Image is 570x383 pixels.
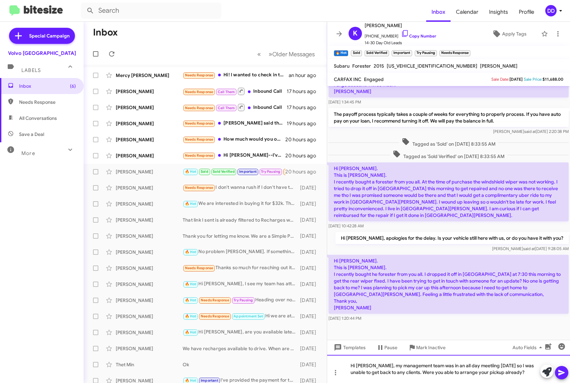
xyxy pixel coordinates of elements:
div: [PERSON_NAME] [116,104,183,111]
div: 19 hours ago [287,120,321,127]
span: Older Messages [272,51,315,58]
div: 20 hours ago [285,136,321,143]
div: [PERSON_NAME] [116,313,183,320]
span: [PERSON_NAME] [365,21,436,29]
div: We have recharges available to drive. When are you looking to stop by? [183,345,299,352]
div: That link I sent is already filtered to Recharges which is the plug in hybrids [183,217,299,223]
small: Try Pausing [415,50,437,56]
span: Needs Response [185,90,213,94]
div: [DATE] [299,217,321,223]
span: [DATE] 10:42:28 AM [328,223,364,228]
small: 🔥 Hot [334,50,348,56]
span: Pause [384,341,397,354]
span: 🔥 Hot [185,250,196,254]
span: 14-30 Day Old Leads [365,40,436,46]
button: Apply Tags [480,28,538,40]
span: Needs Response [185,121,213,126]
div: [PERSON_NAME] [116,217,183,223]
div: [PERSON_NAME] [116,88,183,95]
span: Try Pausing [233,298,253,302]
button: Next [265,47,319,61]
span: CARFAX INC [334,76,361,82]
a: Special Campaign [9,28,75,44]
div: [PERSON_NAME] [116,281,183,288]
span: Auto Fields [512,341,545,354]
span: Forester [352,63,371,69]
span: Needs Response [185,73,213,77]
span: Mark Inactive [416,341,446,354]
span: Needs Response [185,106,213,110]
div: Hi [PERSON_NAME], are you available later this afternoon or does [DATE] work better? [183,328,299,336]
div: Heading over now [183,296,299,304]
div: Hi we are at front door [183,312,299,320]
div: [PERSON_NAME] [116,168,183,175]
span: Inbox [426,2,451,22]
span: » [269,50,272,58]
span: Tagged as 'Sold Verified' on [DATE] 8:33:55 AM [390,150,507,160]
div: I don't wanna rush if I don't have the down like I said I don't wanna finance so much I just want... [183,184,299,191]
div: [PERSON_NAME] [116,297,183,304]
div: Volvo [GEOGRAPHIC_DATA] [8,50,76,57]
span: Sale Price: [524,77,543,82]
span: Sold Verified [213,169,235,174]
span: Needs Response [185,153,213,158]
span: Subaru [334,63,350,69]
span: Call Them [218,106,235,110]
span: [PERSON_NAME] [DATE] 2:20:38 PM [493,129,569,134]
div: Mercy [PERSON_NAME] [116,72,183,79]
a: Insights [484,2,513,22]
span: All Conversations [19,115,57,122]
div: [PERSON_NAME] [116,249,183,255]
div: [DATE] [299,233,321,239]
span: 🔥 Hot [185,169,196,174]
div: [PERSON_NAME] [116,184,183,191]
button: Pause [371,341,403,354]
span: Sale Date: [491,77,509,82]
span: 🔥 Hot [185,298,196,302]
span: said at [523,246,535,251]
button: Previous [253,47,265,61]
div: an hour ago [289,72,321,79]
div: DD [545,5,557,16]
span: « [257,50,261,58]
span: Needs Response [185,266,213,270]
button: DD [540,5,563,16]
span: (6) [70,83,76,89]
span: More [21,150,35,156]
div: 20 hours ago [285,152,321,159]
span: Save a Deal [19,131,44,138]
div: No problem [PERSON_NAME]. If something changes, please keep us in mind [183,248,299,256]
button: Templates [327,341,371,354]
span: 🔥 Hot [185,378,196,383]
span: Labels [21,67,41,73]
div: Hi [PERSON_NAME]. This is [PERSON_NAME]. I recently bought he forester from you all. I dropped it... [183,168,285,175]
div: [DATE] [299,281,321,288]
div: [DATE] [299,201,321,207]
small: Sold [351,50,362,56]
span: Apply Tags [502,28,527,40]
a: Calendar [451,2,484,22]
div: 17 hours ago [287,104,321,111]
span: Appointment Set [233,314,263,318]
span: 2015 [374,63,384,69]
span: Needs Response [201,298,229,302]
span: Tagged as 'Sold' on [DATE] 8:33:55 AM [399,138,498,147]
div: Thet Min [116,361,183,368]
span: Templates [332,341,366,354]
a: Copy Number [401,33,436,39]
span: Call Them [218,90,235,94]
div: [PERSON_NAME] [116,233,183,239]
span: 🔥 Hot [185,202,196,206]
div: 17 hours ago [287,88,321,95]
nav: Page navigation example [254,47,319,61]
div: [DATE] [299,313,321,320]
small: Sold Verified [365,50,389,56]
div: Hi [PERSON_NAME], my management team was in an all day meetiing [DATE] so I was unable to get bac... [327,355,570,383]
div: [PERSON_NAME] [116,329,183,336]
div: Hi [PERSON_NAME], I see my team has attempted to call you the last few days. Were they able to an... [183,280,299,288]
div: Inbound Call [183,87,287,95]
span: [DATE] 1:20:44 PM [328,316,361,321]
span: Needs Response [19,99,76,105]
div: [PERSON_NAME] [116,136,183,143]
